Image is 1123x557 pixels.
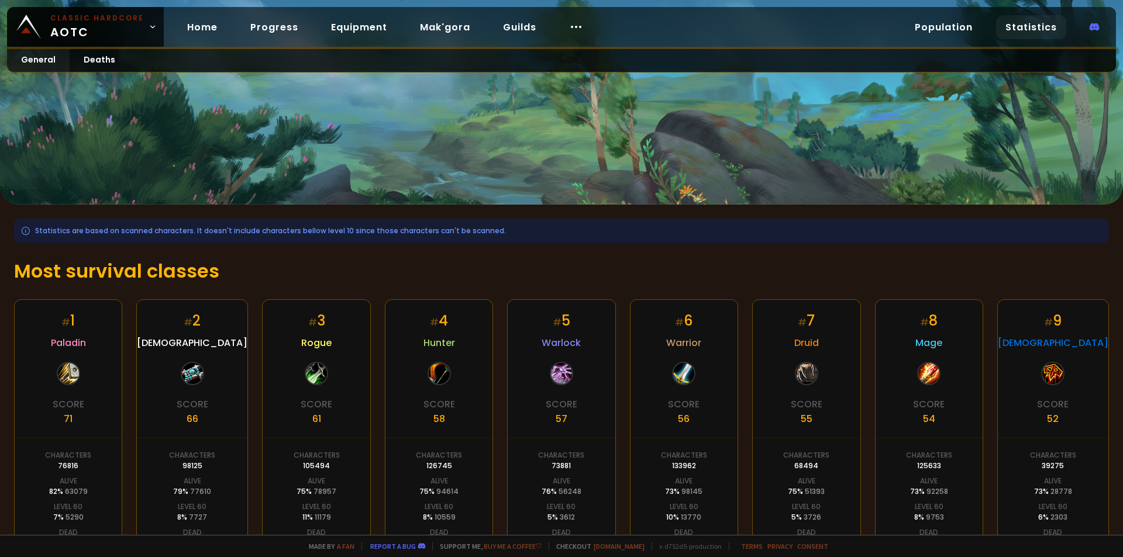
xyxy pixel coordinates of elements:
div: Score [668,397,700,411]
span: 51393 [805,486,825,496]
span: 77610 [190,486,211,496]
small: # [798,316,807,329]
div: 73881 [552,461,571,471]
div: Alive [430,476,448,486]
div: 133962 [672,461,696,471]
small: # [61,316,70,329]
div: 75 % [419,486,459,497]
div: Alive [798,476,815,486]
div: 7 % [53,512,84,523]
div: 8 % [423,512,456,523]
div: Characters [294,450,340,461]
div: 8 % [914,512,944,523]
div: 5 % [547,512,575,523]
a: Guilds [494,15,546,39]
span: 92258 [926,486,948,496]
div: 98125 [182,461,202,471]
div: 73 % [1034,486,1072,497]
div: Level 60 [302,501,331,512]
span: Warlock [542,335,581,350]
span: 78957 [314,486,336,496]
h1: Most survival classes [14,257,1109,285]
a: Statistics [996,15,1066,39]
div: Alive [553,476,570,486]
a: Terms [741,542,763,551]
small: # [675,316,684,329]
span: Rogue [301,335,332,350]
a: Mak'gora [411,15,480,39]
div: Dead [183,527,202,538]
span: 98145 [681,486,702,496]
div: 79 % [173,486,211,497]
div: Score [913,397,945,411]
div: 68494 [794,461,818,471]
div: 11 % [302,512,331,523]
div: 8 % [177,512,207,523]
span: Paladin [51,335,86,350]
a: General [7,49,70,72]
div: 57 [556,411,567,426]
span: Support me, [432,542,542,551]
span: 56248 [559,486,581,496]
div: Dead [59,527,78,538]
span: v. d752d5 - production [652,542,722,551]
small: # [553,316,561,329]
div: 5 % [791,512,821,523]
div: Alive [60,476,77,486]
span: 3726 [804,512,821,522]
div: Alive [675,476,693,486]
div: 9 [1044,310,1062,331]
div: Characters [661,450,707,461]
div: Level 60 [915,501,943,512]
div: 66 [187,411,198,426]
div: 4 [430,310,448,331]
div: Score [53,397,84,411]
div: 125633 [917,461,941,471]
a: Privacy [767,542,793,551]
small: # [308,316,317,329]
div: Score [301,397,332,411]
div: Dead [552,527,571,538]
a: a fan [337,542,354,551]
div: Level 60 [792,501,821,512]
div: 55 [801,411,812,426]
div: Alive [308,476,325,486]
div: 56 [678,411,690,426]
div: 126745 [426,461,452,471]
div: 6 [675,310,693,331]
div: Characters [783,450,829,461]
div: Dead [797,527,816,538]
div: 71 [64,411,73,426]
span: Warrior [666,335,701,350]
div: Characters [45,450,91,461]
div: Characters [538,450,584,461]
a: Consent [797,542,828,551]
a: Home [178,15,227,39]
div: Level 60 [178,501,206,512]
span: Mage [915,335,942,350]
span: 13770 [681,512,701,522]
div: 52 [1047,411,1059,426]
a: Equipment [322,15,397,39]
a: Report a bug [370,542,416,551]
div: Level 60 [547,501,576,512]
a: Progress [241,15,308,39]
div: 1 [61,310,75,331]
div: Alive [920,476,938,486]
small: # [1044,316,1053,329]
span: 9753 [926,512,944,522]
div: 82 % [49,486,88,497]
a: Population [905,15,982,39]
div: 7 [798,310,815,331]
div: Level 60 [425,501,453,512]
a: [DOMAIN_NAME] [594,542,645,551]
div: 39275 [1042,461,1064,471]
div: Dead [919,527,938,538]
div: 73 % [910,486,948,497]
span: [DEMOGRAPHIC_DATA] [998,335,1108,350]
span: 11179 [315,512,331,522]
span: [DEMOGRAPHIC_DATA] [137,335,247,350]
div: 75 % [297,486,336,497]
div: Score [791,397,822,411]
span: 28778 [1050,486,1072,496]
